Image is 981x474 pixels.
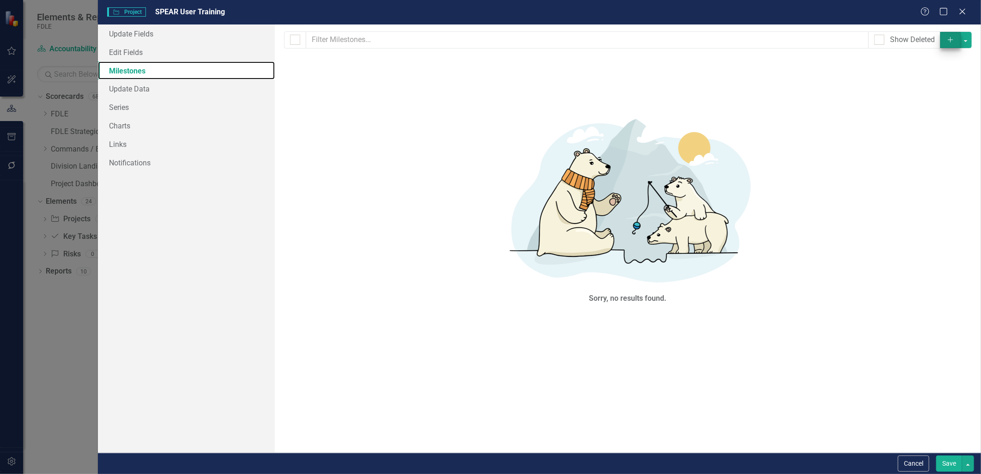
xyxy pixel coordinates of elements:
a: Notifications [98,153,274,172]
button: Save [936,456,962,472]
a: Links [98,135,274,153]
a: Milestones [98,61,274,80]
span: SPEAR User Training [155,7,225,16]
a: Charts [98,116,274,135]
a: Update Data [98,79,274,98]
span: Project [107,7,145,17]
div: Sorry, no results found. [589,293,666,304]
img: No results found [489,106,766,291]
a: Series [98,98,274,116]
input: Filter Milestones... [306,31,869,49]
div: Show Deleted [890,35,935,45]
button: Cancel [898,456,929,472]
a: Edit Fields [98,43,274,61]
a: Update Fields [98,24,274,43]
